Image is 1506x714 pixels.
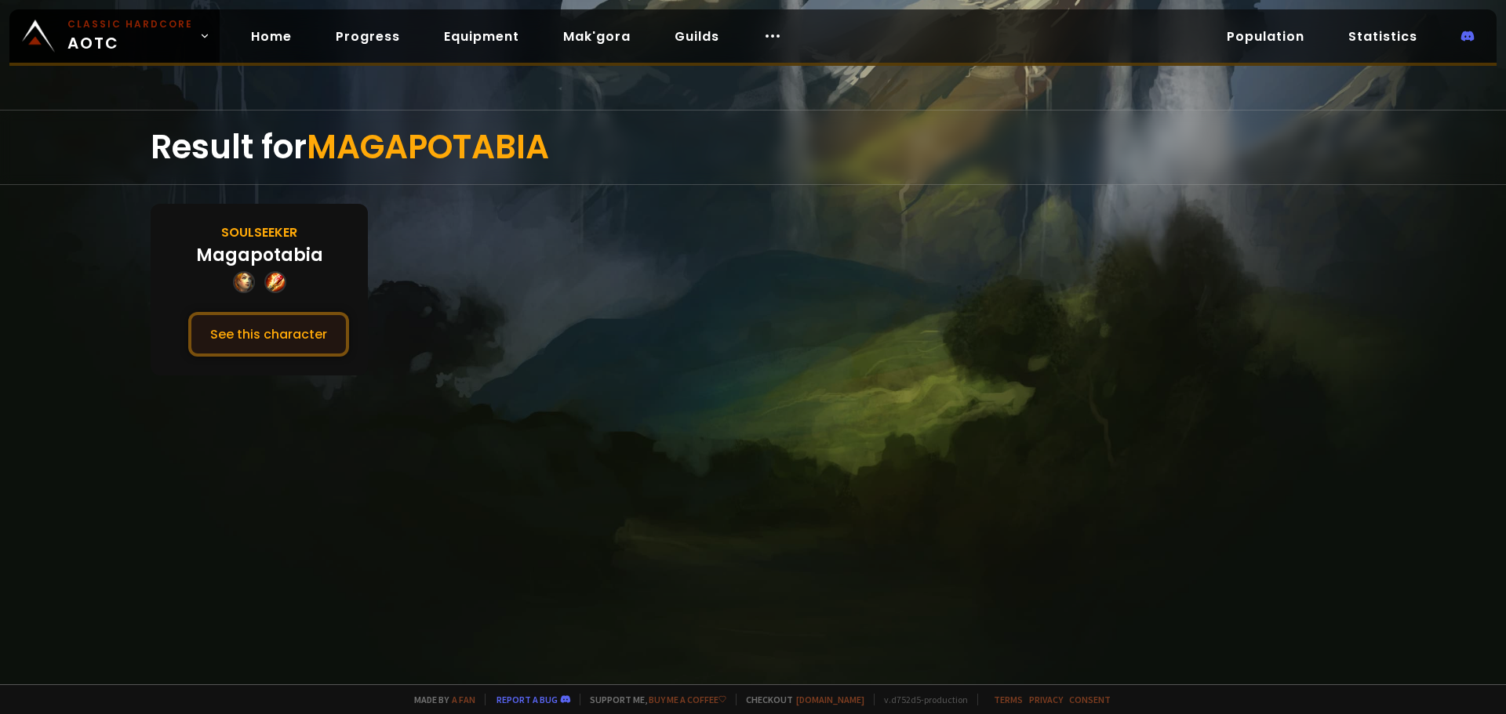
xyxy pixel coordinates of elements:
[67,17,193,31] small: Classic Hardcore
[580,694,726,705] span: Support me,
[736,694,864,705] span: Checkout
[221,223,297,242] div: Soulseeker
[405,694,475,705] span: Made by
[874,694,968,705] span: v. d752d5 - production
[431,20,532,53] a: Equipment
[1069,694,1111,705] a: Consent
[551,20,643,53] a: Mak'gora
[1214,20,1317,53] a: Population
[238,20,304,53] a: Home
[649,694,726,705] a: Buy me a coffee
[497,694,558,705] a: Report a bug
[994,694,1023,705] a: Terms
[9,9,220,63] a: Classic HardcoreAOTC
[323,20,413,53] a: Progress
[662,20,732,53] a: Guilds
[796,694,864,705] a: [DOMAIN_NAME]
[1029,694,1063,705] a: Privacy
[188,312,349,357] button: See this character
[452,694,475,705] a: a fan
[307,124,549,170] span: MAGAPOTABIA
[151,111,1355,184] div: Result for
[196,242,323,268] div: Magapotabia
[1336,20,1430,53] a: Statistics
[67,17,193,55] span: AOTC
